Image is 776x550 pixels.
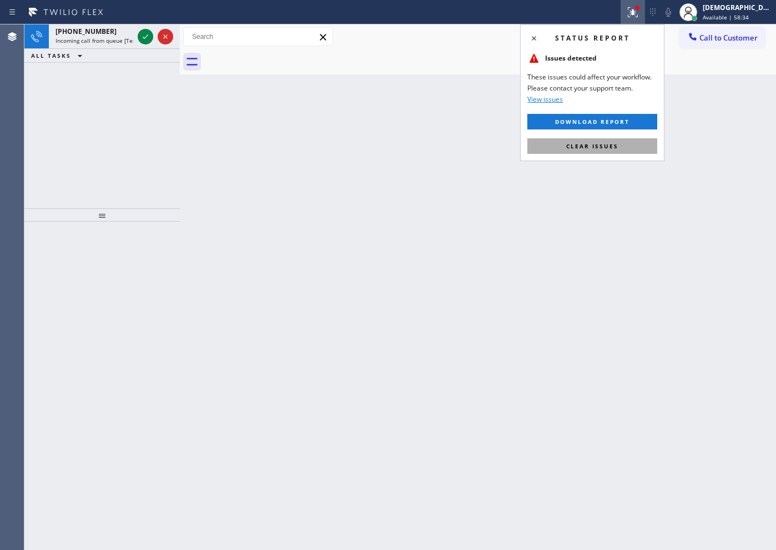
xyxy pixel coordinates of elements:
input: Search [184,28,332,46]
div: [DEMOGRAPHIC_DATA][PERSON_NAME] [703,3,773,12]
button: Accept [138,29,153,44]
span: ALL TASKS [31,52,71,59]
button: Mute [661,4,676,20]
span: [PHONE_NUMBER] [56,27,117,36]
button: ALL TASKS [24,49,93,62]
button: Reject [158,29,173,44]
button: Call to Customer [680,27,765,48]
span: Incoming call from queue [Test] All [56,37,148,44]
span: Available | 58:34 [703,13,749,21]
span: Call to Customer [699,33,758,43]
